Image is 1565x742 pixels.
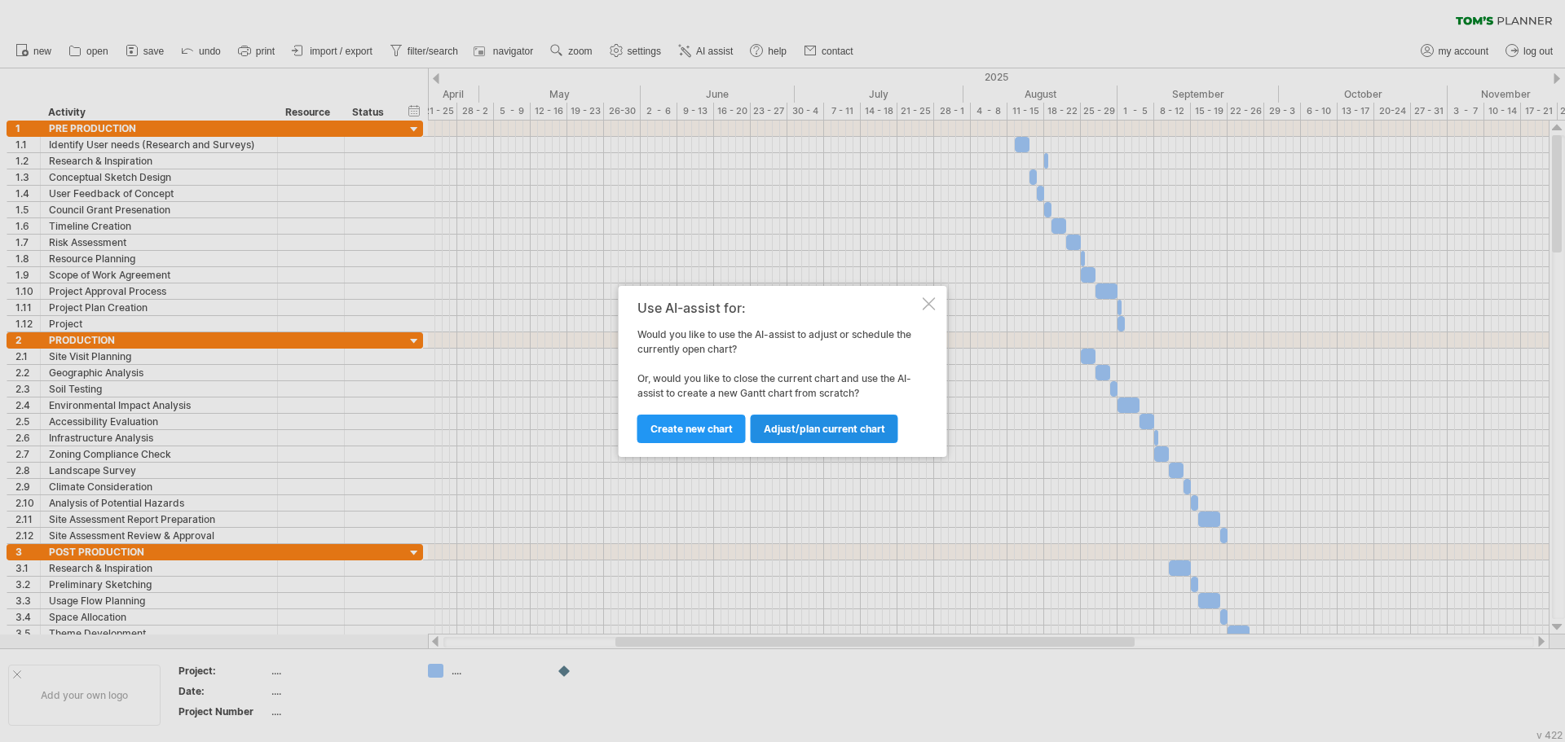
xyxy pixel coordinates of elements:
[637,301,919,442] div: Would you like to use the AI-assist to adjust or schedule the currently open chart? Or, would you...
[637,415,746,443] a: Create new chart
[650,423,733,435] span: Create new chart
[751,415,898,443] a: Adjust/plan current chart
[764,423,885,435] span: Adjust/plan current chart
[637,301,919,315] div: Use AI-assist for:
